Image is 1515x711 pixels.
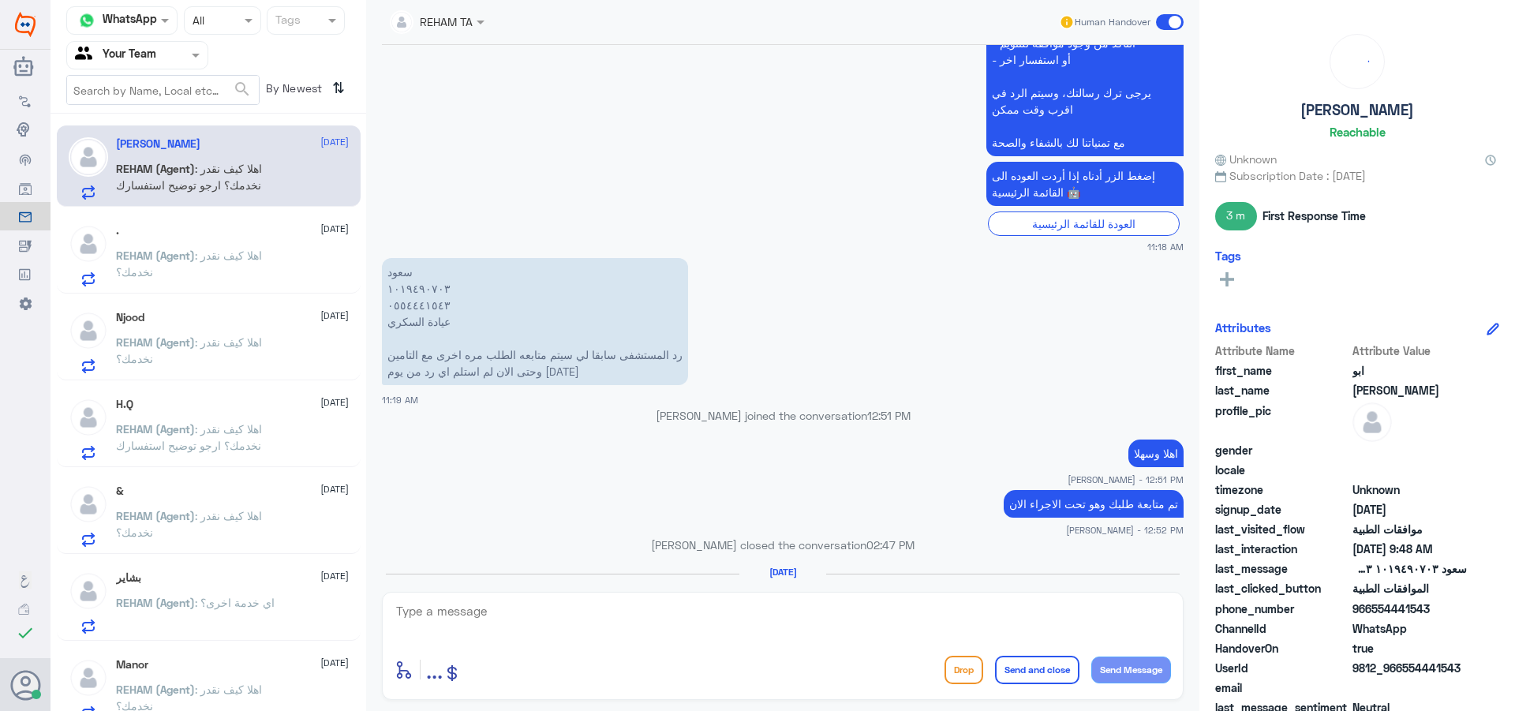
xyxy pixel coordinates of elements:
span: UserId [1215,660,1349,676]
span: REHAM (Agent) [116,683,195,696]
h5: Manor [116,658,148,672]
p: 16/8/2025, 11:18 AM [986,162,1184,206]
span: [DATE] [320,482,349,496]
h5: & [116,485,124,498]
span: REHAM (Agent) [116,596,195,609]
span: locale [1215,462,1349,478]
span: null [1352,442,1467,458]
span: [PERSON_NAME] - 12:52 PM [1066,523,1184,537]
input: Search by Name, Local etc… [67,76,259,104]
img: defaultAdmin.png [69,137,108,177]
div: Tags [273,11,301,32]
span: REHAM (Agent) [116,422,195,436]
button: search [233,77,252,103]
span: 966554441543 [1352,601,1467,617]
span: 11:19 AM [382,395,418,405]
button: Drop [945,656,983,684]
h5: H.Q [116,398,133,411]
span: [PERSON_NAME] - 12:51 PM [1068,473,1184,486]
img: defaultAdmin.png [69,485,108,524]
div: loading... [1334,39,1380,84]
span: search [233,80,252,99]
span: Attribute Name [1215,342,1349,359]
img: whatsapp.png [75,9,99,32]
span: سعود ١٠١٩٤٩٠٧٠٣ ٠٥٥٤٤٤١٥٤٣ عيادة المخ و الاعصاب [1352,560,1467,577]
h5: Njood [116,311,144,324]
span: [DATE] [320,222,349,236]
span: First Response Time [1262,208,1366,224]
span: HandoverOn [1215,640,1349,657]
img: defaultAdmin.png [69,658,108,698]
span: 3 m [1215,202,1257,230]
span: [DATE] [320,309,349,323]
span: 2025-08-19T06:48:04.556Z [1352,541,1467,557]
i: ⇅ [332,75,345,101]
span: REHAM (Agent) [116,249,195,262]
p: [PERSON_NAME] closed the conversation [382,537,1184,553]
span: last_visited_flow [1215,521,1349,537]
span: true [1352,640,1467,657]
span: By Newest [260,75,326,107]
p: 16/8/2025, 12:51 PM [1128,440,1184,467]
span: 12:51 PM [867,409,911,422]
h5: [PERSON_NAME] [1300,101,1414,119]
h6: Tags [1215,249,1241,263]
h6: [DATE] [739,567,826,578]
span: ChannelId [1215,620,1349,637]
img: Widebot Logo [15,12,36,37]
img: defaultAdmin.png [69,311,108,350]
span: first_name [1215,362,1349,379]
span: Unknown [1352,481,1467,498]
span: Unknown [1215,151,1277,167]
span: REHAM (Agent) [116,162,195,175]
div: العودة للقائمة الرئيسية [988,211,1180,236]
span: timezone [1215,481,1349,498]
span: null [1352,679,1467,696]
i: check [16,623,35,642]
span: Subscription Date : [DATE] [1215,167,1499,184]
span: signup_date [1215,501,1349,518]
h5: بشاير [116,571,141,585]
img: yourTeam.svg [75,43,99,67]
span: : اي خدمة اخرى؟ [195,596,275,609]
span: 11:18 AM [1147,240,1184,253]
p: 16/8/2025, 11:19 AM [382,258,688,385]
p: 16/8/2025, 12:52 PM [1004,490,1184,518]
span: phone_number [1215,601,1349,617]
span: [DATE] [320,135,349,149]
span: [DATE] [320,395,349,410]
span: null [1352,462,1467,478]
h6: Attributes [1215,320,1271,335]
span: [DATE] [320,656,349,670]
h6: Reachable [1330,125,1386,139]
p: [PERSON_NAME] joined the conversation [382,407,1184,424]
span: ... [426,655,443,683]
span: REHAM (Agent) [116,509,195,522]
img: defaultAdmin.png [1352,402,1392,442]
span: gender [1215,442,1349,458]
span: REHAM (Agent) [116,335,195,349]
span: ابو [1352,362,1467,379]
span: الموافقات الطبية [1352,580,1467,597]
span: 2025-03-09T07:34:55.35Z [1352,501,1467,518]
span: profile_pic [1215,402,1349,439]
span: Attribute Value [1352,342,1467,359]
span: 02:47 PM [866,538,915,552]
span: 9812_966554441543 [1352,660,1467,676]
img: defaultAdmin.png [69,571,108,611]
h5: . [116,224,119,238]
span: محمد [1352,382,1467,399]
span: last_interaction [1215,541,1349,557]
button: ... [426,652,443,687]
h5: ابو محمد [116,137,200,151]
button: Send and close [995,656,1079,684]
span: last_message [1215,560,1349,577]
span: [DATE] [320,569,349,583]
span: last_clicked_button [1215,580,1349,597]
img: defaultAdmin.png [69,224,108,264]
button: Send Message [1091,657,1171,683]
span: 2 [1352,620,1467,637]
span: موافقات الطبية [1352,521,1467,537]
button: Avatar [10,670,40,700]
span: Human Handover [1075,15,1150,29]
